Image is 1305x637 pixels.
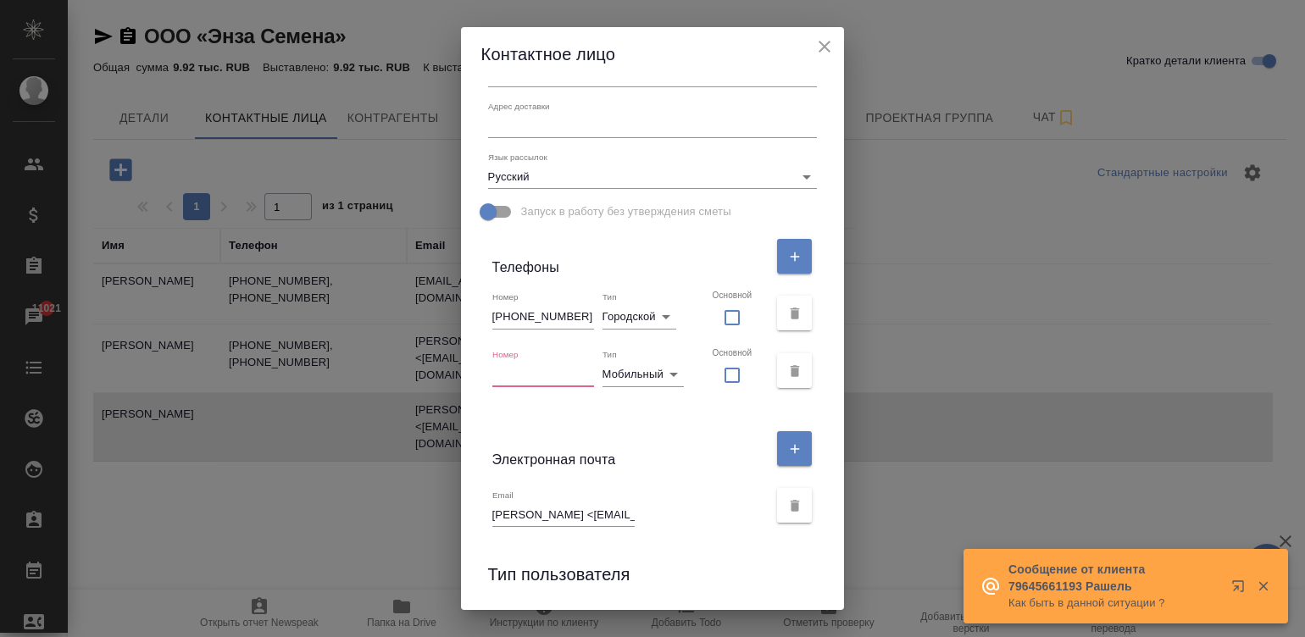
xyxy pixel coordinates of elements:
[777,239,812,274] button: Редактировать
[492,293,518,302] label: Номер
[1008,561,1220,595] p: Сообщение от клиента 79645661193 Рашель
[492,490,514,499] label: Email
[488,561,630,588] h6: Тип пользователя
[492,427,769,470] div: Электронная почта
[603,363,684,386] div: Мобильный
[492,235,769,278] div: Телефоны
[1008,595,1220,612] p: Как быть в данной ситуации ?
[603,293,617,302] label: Тип
[777,353,812,388] button: Удалить
[488,165,818,189] div: Русский
[713,349,752,357] p: Основной
[713,291,752,300] p: Основной
[812,34,837,59] button: close
[481,45,615,64] span: Контактное лицо
[777,431,812,466] button: Редактировать
[777,488,812,523] button: Удалить
[488,102,550,110] label: Адрес доставки
[488,152,547,161] label: Язык рассылок
[1246,579,1280,594] button: Закрыть
[603,351,617,359] label: Тип
[492,351,518,359] label: Номер
[1221,569,1262,610] button: Открыть в новой вкладке
[521,203,731,220] span: Запуск в работу без утверждения сметы
[777,296,812,330] button: Удалить
[603,305,676,329] div: Городской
